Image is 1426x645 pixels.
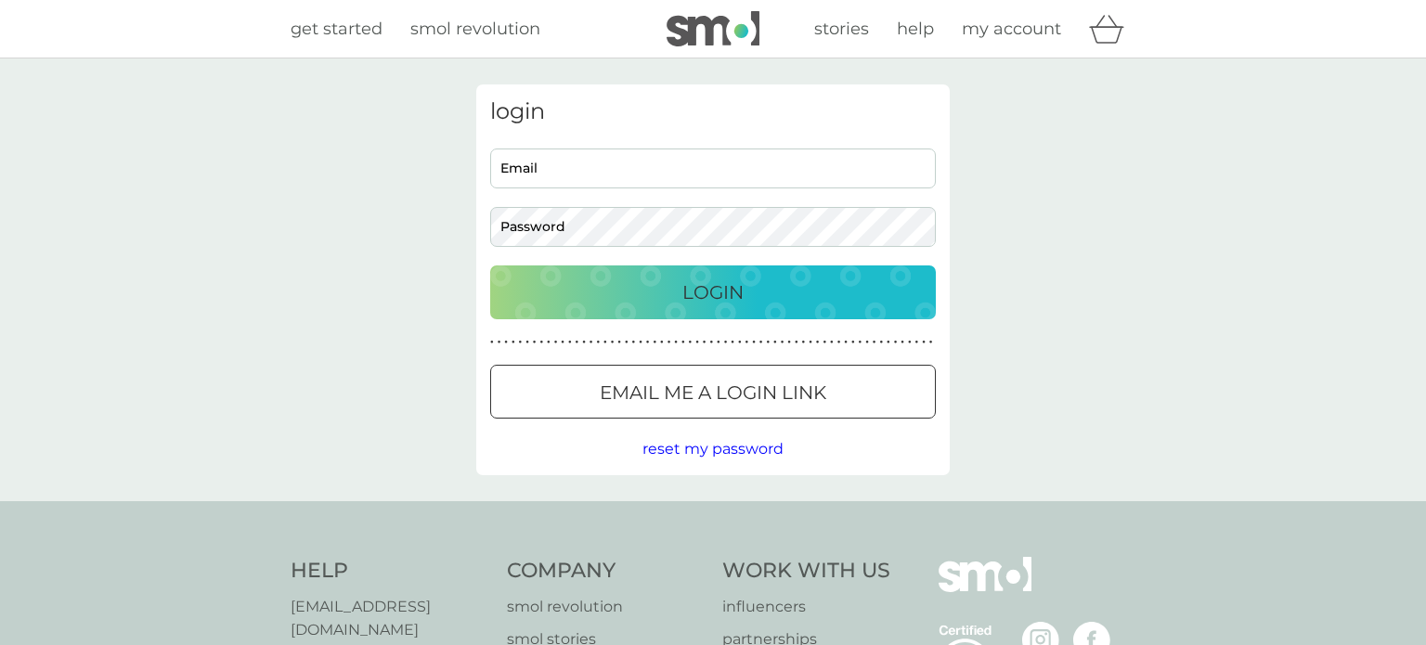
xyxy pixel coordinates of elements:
p: ● [689,338,693,347]
p: ● [795,338,798,347]
p: ● [512,338,515,347]
p: ● [646,338,650,347]
p: ● [929,338,933,347]
p: ● [851,338,855,347]
p: ● [887,338,890,347]
p: ● [844,338,848,347]
h4: Help [291,557,488,586]
p: ● [901,338,904,347]
p: ● [525,338,529,347]
a: influencers [722,595,890,619]
p: ● [504,338,508,347]
span: stories [814,19,869,39]
p: ● [611,338,615,347]
p: ● [731,338,734,347]
p: ● [674,338,678,347]
p: Login [682,277,744,307]
p: ● [766,338,770,347]
p: ● [837,338,841,347]
span: help [897,19,934,39]
p: ● [738,338,742,347]
p: ● [533,338,537,347]
p: ● [709,338,713,347]
p: ● [809,338,812,347]
a: stories [814,16,869,43]
p: ● [576,338,579,347]
p: ● [596,338,600,347]
p: ● [561,338,564,347]
button: Email me a login link [490,365,936,419]
p: ● [568,338,572,347]
p: ● [547,338,551,347]
h4: Work With Us [722,557,890,586]
a: help [897,16,934,43]
p: ● [632,338,636,347]
p: ● [519,338,523,347]
a: smol revolution [410,16,540,43]
span: my account [962,19,1061,39]
p: ● [802,338,806,347]
p: ● [490,338,494,347]
p: ● [660,338,664,347]
p: ● [823,338,826,347]
p: ● [759,338,763,347]
button: reset my password [642,437,784,461]
p: Email me a login link [600,378,826,407]
a: [EMAIL_ADDRESS][DOMAIN_NAME] [291,595,488,642]
h3: login [490,98,936,125]
p: ● [617,338,621,347]
p: ● [695,338,699,347]
p: ● [894,338,898,347]
p: ● [830,338,834,347]
p: ● [539,338,543,347]
p: ● [603,338,607,347]
p: ● [590,338,593,347]
p: ● [668,338,671,347]
img: smol [667,11,759,46]
p: ● [773,338,777,347]
h4: Company [507,557,705,586]
span: smol revolution [410,19,540,39]
p: ● [653,338,656,347]
span: get started [291,19,382,39]
p: ● [554,338,558,347]
p: ● [681,338,685,347]
div: basket [1089,10,1135,47]
p: ● [745,338,749,347]
p: ● [787,338,791,347]
p: ● [865,338,869,347]
p: ● [717,338,720,347]
p: ● [922,338,926,347]
p: ● [582,338,586,347]
img: smol [939,557,1031,620]
p: ● [859,338,862,347]
button: Login [490,265,936,319]
p: ● [752,338,756,347]
a: smol revolution [507,595,705,619]
p: ● [915,338,919,347]
a: my account [962,16,1061,43]
p: ● [781,338,784,347]
p: ● [625,338,629,347]
p: ● [724,338,728,347]
p: ● [498,338,501,347]
p: ● [639,338,642,347]
p: ● [879,338,883,347]
p: ● [816,338,820,347]
span: reset my password [642,440,784,458]
p: ● [873,338,876,347]
a: get started [291,16,382,43]
p: ● [703,338,707,347]
p: ● [908,338,912,347]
